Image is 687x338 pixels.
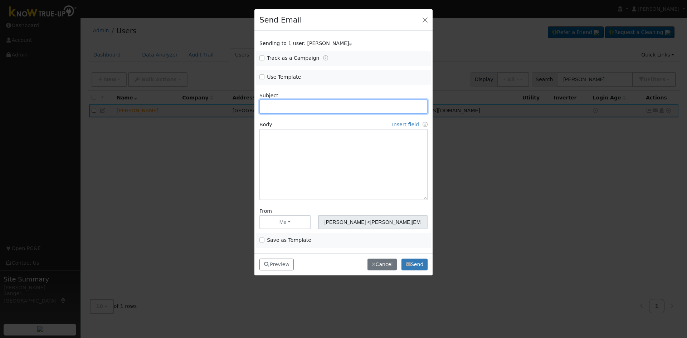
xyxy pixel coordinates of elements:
label: Use Template [267,73,301,81]
label: Subject [259,92,278,99]
button: Me [259,215,311,229]
input: Track as a Campaign [259,55,264,60]
a: Fields [423,122,428,127]
h4: Send Email [259,14,302,26]
button: Cancel [367,259,397,271]
label: Track as a Campaign [267,54,319,62]
a: Insert field [392,122,419,127]
input: Use Template [259,74,264,79]
input: Save as Template [259,237,264,243]
a: Tracking Campaigns [323,55,328,61]
button: Send [401,259,428,271]
button: Preview [259,259,294,271]
label: Body [259,121,272,128]
div: Show users [256,40,432,47]
label: Save as Template [267,236,311,244]
label: From [259,207,272,215]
